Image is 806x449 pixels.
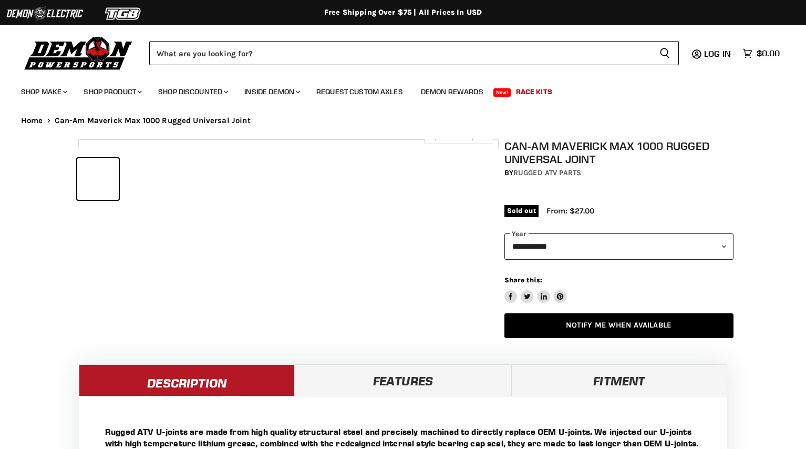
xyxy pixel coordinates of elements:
[429,132,488,140] span: Click to expand
[546,206,594,216] span: From: $27.00
[84,4,163,24] img: TGB Logo 2
[105,426,701,449] p: Rugged ATV U-joints are made from high quality structural steel and precisely machined to directl...
[79,364,295,396] a: Description
[504,167,733,179] div: by
[504,276,542,284] span: Share this:
[413,81,491,103] a: Demon Rewards
[504,313,733,338] a: Notify Me When Available
[511,364,727,396] a: Fitment
[295,364,511,396] a: Features
[76,81,148,103] a: Shop Product
[699,49,737,58] a: Log in
[308,81,411,103] a: Request Custom Axles
[21,116,43,125] a: Home
[504,139,733,166] h1: Can-Am Maverick Max 1000 Rugged Universal Joint
[13,81,74,103] a: Shop Make
[757,48,780,58] span: $0.00
[504,275,567,303] aside: Share this:
[513,168,581,177] a: Rugged ATV Parts
[651,41,679,65] button: Search
[508,81,560,103] a: Race Kits
[704,48,731,59] span: Log in
[77,158,119,200] button: IMAGE thumbnail
[493,88,511,97] span: New!
[5,4,84,24] img: Demon Electric Logo 2
[504,205,539,217] span: Sold out
[737,46,785,61] a: $0.00
[55,116,251,125] span: Can-Am Maverick Max 1000 Rugged Universal Joint
[21,34,136,72] img: Demon Powersports
[236,81,306,103] a: Inside Demon
[149,41,679,65] form: Product
[504,233,733,259] select: year
[13,77,777,103] ul: Main menu
[150,81,234,103] a: Shop Discounted
[149,41,651,65] input: Search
